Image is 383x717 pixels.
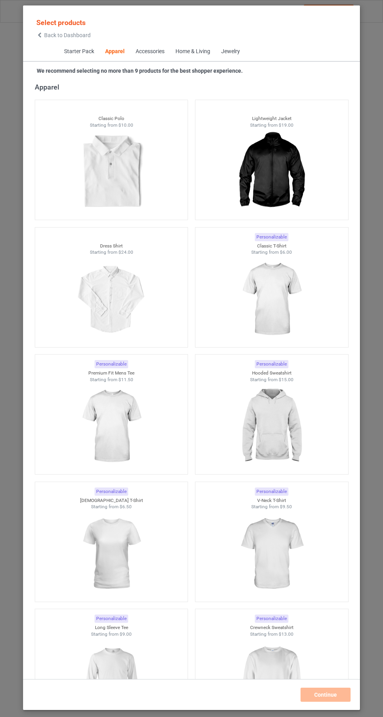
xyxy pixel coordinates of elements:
div: Personalizable [95,615,128,623]
div: Crewneck Sweatshirt [195,624,348,631]
div: V-Neck T-Shirt [195,497,348,504]
img: regular.jpg [76,510,146,598]
img: regular.jpg [236,383,306,470]
div: Personalizable [255,360,288,368]
div: Personalizable [255,488,288,496]
div: Dress Shirt [35,243,188,249]
img: regular.jpg [236,128,306,216]
div: Lightweight Jacket [195,115,348,122]
img: regular.jpg [76,383,146,470]
span: $24.00 [118,249,133,255]
span: Select products [36,18,86,27]
span: $6.00 [280,249,292,255]
div: Apparel [35,82,352,91]
span: $10.00 [118,122,133,128]
div: Personalizable [255,233,288,241]
div: Personalizable [95,360,128,368]
img: regular.jpg [76,128,146,216]
span: $6.50 [120,504,132,509]
div: Classic Polo [35,115,188,122]
span: $9.00 [120,631,132,637]
span: $11.50 [118,377,133,382]
div: Premium Fit Mens Tee [35,370,188,376]
div: Starting from [195,122,348,129]
span: Starter Pack [58,42,99,61]
img: regular.jpg [236,256,306,343]
strong: We recommend selecting no more than 9 products for the best shopper experience. [37,68,243,74]
div: Personalizable [95,488,128,496]
div: Apparel [105,48,124,56]
span: $13.00 [279,631,294,637]
div: Accessories [135,48,164,56]
div: Starting from [195,376,348,383]
span: $9.50 [280,504,292,509]
div: Long Sleeve Tee [35,624,188,631]
img: regular.jpg [236,510,306,598]
span: $19.00 [279,122,294,128]
span: $15.00 [279,377,294,382]
div: Starting from [195,249,348,256]
div: Jewelry [221,48,240,56]
div: Starting from [195,631,348,638]
img: regular.jpg [76,256,146,343]
div: Classic T-Shirt [195,243,348,249]
div: Starting from [195,504,348,510]
div: Hooded Sweatshirt [195,370,348,376]
span: Back to Dashboard [44,32,91,38]
div: Starting from [35,504,188,510]
div: Starting from [35,376,188,383]
div: Starting from [35,249,188,256]
div: Home & Living [175,48,210,56]
div: Starting from [35,122,188,129]
div: Starting from [35,631,188,638]
div: [DEMOGRAPHIC_DATA] T-Shirt [35,497,188,504]
div: Personalizable [255,615,288,623]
